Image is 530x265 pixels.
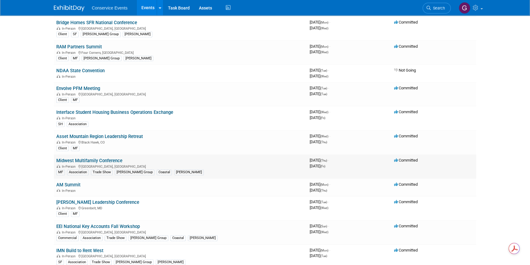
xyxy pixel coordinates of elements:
div: [GEOGRAPHIC_DATA], [GEOGRAPHIC_DATA] [56,91,305,96]
span: In-Person [62,51,77,55]
span: - [329,110,330,114]
span: [DATE] [310,224,329,228]
div: [GEOGRAPHIC_DATA], [GEOGRAPHIC_DATA] [56,230,305,234]
span: - [329,134,330,138]
a: [PERSON_NAME] Leadership Conference [56,200,139,205]
img: In-Person Event [57,140,60,144]
span: [DATE] [310,140,327,144]
img: In-Person Event [57,189,60,192]
div: MF [56,170,65,175]
span: [DATE] [310,230,328,234]
div: [PERSON_NAME] Group [114,259,154,265]
div: [PERSON_NAME] Group [129,235,168,241]
div: Client [56,146,69,151]
span: (Wed) [320,135,328,138]
span: Committed [394,182,418,187]
span: (Fri) [320,116,325,120]
span: Conservice Events [92,6,128,10]
span: (Wed) [320,110,328,114]
span: In-Person [62,189,77,193]
span: Search [431,6,445,10]
a: Asset Mountain Region Leadership Retreat [56,134,143,139]
span: (Wed) [320,75,328,78]
span: [DATE] [310,164,325,168]
span: (Mon) [320,21,328,24]
span: In-Person [62,92,77,96]
div: Commercial [56,235,79,241]
span: [DATE] [310,188,327,192]
span: (Thu) [320,140,327,144]
div: Client [56,56,69,61]
span: Committed [394,44,418,49]
span: [DATE] [310,205,328,210]
a: Search [423,3,451,13]
a: NDAA State Convention [56,68,105,73]
span: [DATE] [310,248,330,252]
img: In-Person Event [57,92,60,95]
div: Client [56,97,69,103]
span: (Fri) [320,165,325,168]
img: In-Person Event [57,75,60,78]
a: Bridge Homes SFR National Conference [56,20,137,25]
span: [DATE] [310,91,327,96]
div: Association [67,121,88,127]
span: (Thu) [320,189,327,192]
div: Greenbelt, MD [56,205,305,210]
div: [PERSON_NAME] Group [81,32,121,37]
span: [DATE] [310,158,329,162]
div: MF [71,97,80,103]
a: RAM Partners Summit [56,44,102,50]
span: In-Person [62,206,77,210]
span: [DATE] [310,68,329,73]
div: [PERSON_NAME] Group [82,56,121,61]
div: [PERSON_NAME] Group [115,170,155,175]
span: (Sun) [320,225,327,228]
span: Committed [394,134,418,138]
span: - [329,248,330,252]
div: Four Corners, [GEOGRAPHIC_DATA] [56,50,305,55]
img: In-Person Event [57,254,60,257]
span: In-Person [62,116,77,120]
div: Trade Show [90,259,112,265]
span: Committed [394,200,418,204]
div: Association [81,235,103,241]
span: [DATE] [310,115,325,120]
div: MF [71,211,80,217]
span: [DATE] [310,20,330,24]
div: SH [56,121,65,127]
span: Committed [394,86,418,90]
span: - [328,68,329,73]
img: Gayle Reese [459,2,470,14]
div: Client [56,32,69,37]
span: In-Person [62,27,77,31]
img: In-Person Event [57,116,60,119]
a: AM Summit [56,182,80,188]
span: (Tue) [320,254,327,258]
span: (Mon) [320,45,328,48]
div: [GEOGRAPHIC_DATA], [GEOGRAPHIC_DATA] [56,26,305,31]
span: (Wed) [320,206,328,210]
div: [GEOGRAPHIC_DATA], [GEOGRAPHIC_DATA] [56,164,305,169]
span: [DATE] [310,74,328,78]
span: Not Going [394,68,416,73]
span: (Tue) [320,87,327,90]
span: - [329,20,330,24]
span: (Wed) [320,230,328,234]
div: Coastal [157,170,172,175]
span: In-Person [62,165,77,169]
span: (Thu) [320,159,327,162]
span: (Wed) [320,27,328,30]
span: - [328,200,329,204]
span: Committed [394,248,418,252]
div: MF [71,56,80,61]
a: Midwest Multifamily Conference [56,158,122,163]
div: [PERSON_NAME] [124,56,153,61]
span: [DATE] [310,253,327,258]
span: [DATE] [310,200,329,204]
span: Committed [394,158,418,162]
img: In-Person Event [57,27,60,30]
img: ExhibitDay [54,5,84,11]
span: - [328,86,329,90]
span: - [328,158,329,162]
span: [DATE] [310,26,328,30]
